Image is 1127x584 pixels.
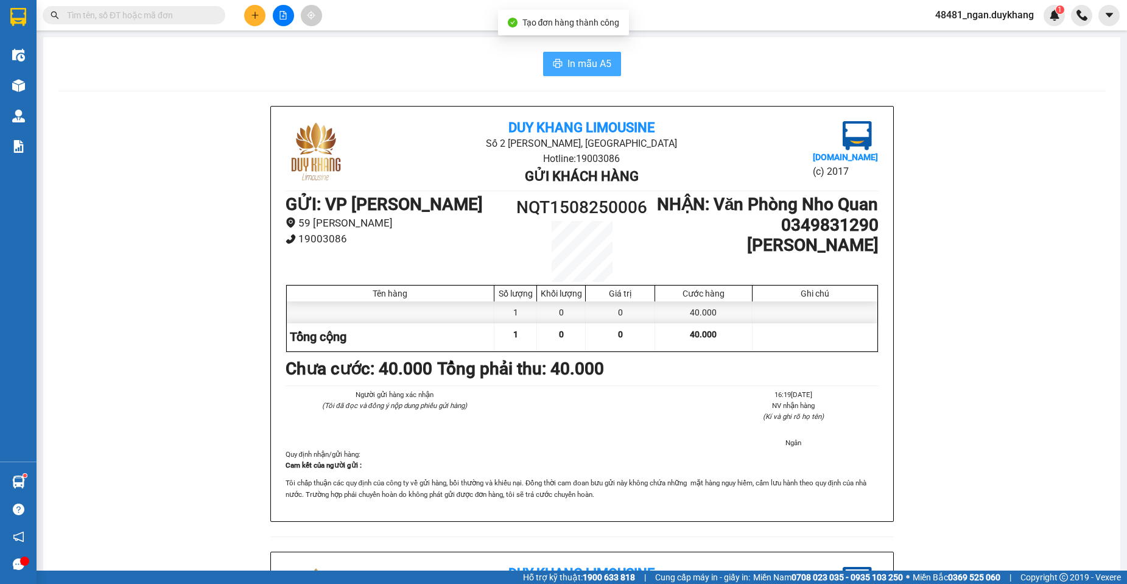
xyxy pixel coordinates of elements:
img: warehouse-icon [12,79,25,92]
div: Giá trị [589,289,651,298]
span: Miền Bắc [913,571,1000,584]
div: Tên hàng [290,289,491,298]
h1: NQT1508250006 [508,194,656,221]
span: ⚪️ [906,575,910,580]
span: plus [251,11,259,19]
input: Tìm tên, số ĐT hoặc mã đơn [67,9,211,22]
sup: 1 [23,474,27,477]
div: 40.000 [655,301,752,323]
span: Tạo đơn hàng thành công [522,18,620,27]
img: icon-new-feature [1049,10,1060,21]
strong: 0708 023 035 - 0935 103 250 [792,572,903,582]
li: 16:19[DATE] [708,389,878,400]
span: | [1009,571,1011,584]
div: Quy định nhận/gửi hàng : [286,449,879,500]
span: printer [553,58,563,70]
p: Tôi chấp thuận các quy định của công ty về gửi hàng, bồi thường và khiếu nại. Đồng thời cam đoan ... [286,477,879,499]
strong: 0369 525 060 [948,572,1000,582]
button: aim [301,5,322,26]
b: GỬI : VP [PERSON_NAME] [286,194,483,214]
span: Tổng cộng [290,329,346,344]
strong: 1900 633 818 [583,572,635,582]
strong: Cam kết của người gửi : [286,461,362,470]
span: file-add [279,11,287,19]
img: logo.jpg [286,121,346,182]
img: warehouse-icon [12,49,25,62]
span: | [644,571,646,584]
span: phone [286,234,296,244]
h1: [PERSON_NAME] [656,235,878,256]
b: Tổng phải thu: 40.000 [437,359,604,379]
div: 1 [494,301,537,323]
li: Số 2 [PERSON_NAME], [GEOGRAPHIC_DATA] [384,136,779,151]
span: Hỗ trợ kỹ thuật: [523,571,635,584]
div: Số lượng [497,289,533,298]
li: Hotline: 19003086 [384,151,779,166]
span: copyright [1059,573,1068,582]
button: caret-down [1098,5,1120,26]
div: 0 [537,301,586,323]
img: logo.jpg [843,121,872,150]
button: printerIn mẫu A5 [543,52,621,76]
li: Ngân [708,437,878,448]
li: NV nhận hàng [708,400,878,411]
img: warehouse-icon [12,476,25,488]
li: 59 [PERSON_NAME] [286,215,508,231]
div: Ghi chú [756,289,874,298]
img: logo-vxr [10,8,26,26]
div: Khối lượng [540,289,582,298]
button: plus [244,5,265,26]
div: 0 [586,301,655,323]
div: Cước hàng [658,289,748,298]
span: notification [13,531,24,543]
span: environment [286,217,296,228]
span: 0 [559,329,564,339]
li: (c) 2017 [813,164,878,179]
span: aim [307,11,315,19]
span: In mẫu A5 [567,56,611,71]
span: Miền Nam [753,571,903,584]
b: NHẬN : Văn Phòng Nho Quan [657,194,879,214]
b: Duy Khang Limousine [508,566,655,581]
i: (Kí và ghi rõ họ tên) [763,412,824,421]
img: warehouse-icon [12,110,25,122]
span: question-circle [13,504,24,515]
span: 0 [618,329,623,339]
span: 1 [1058,5,1062,14]
b: Chưa cước : 40.000 [286,359,432,379]
li: Người gửi hàng xác nhận [310,389,480,400]
button: file-add [273,5,294,26]
span: Cung cấp máy in - giấy in: [655,571,750,584]
span: message [13,558,24,570]
b: Duy Khang Limousine [508,120,655,135]
span: 40.000 [690,329,717,339]
b: Gửi khách hàng [525,169,639,184]
h1: 0349831290 [656,215,878,236]
span: 48481_ngan.duykhang [925,7,1044,23]
span: caret-down [1104,10,1115,21]
span: check-circle [508,18,518,27]
span: 1 [513,329,518,339]
i: (Tôi đã đọc và đồng ý nộp dung phiếu gửi hàng) [322,401,467,410]
sup: 1 [1056,5,1064,14]
img: solution-icon [12,140,25,153]
img: phone-icon [1076,10,1087,21]
span: search [51,11,59,19]
b: [DOMAIN_NAME] [813,152,878,162]
li: 19003086 [286,231,508,247]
